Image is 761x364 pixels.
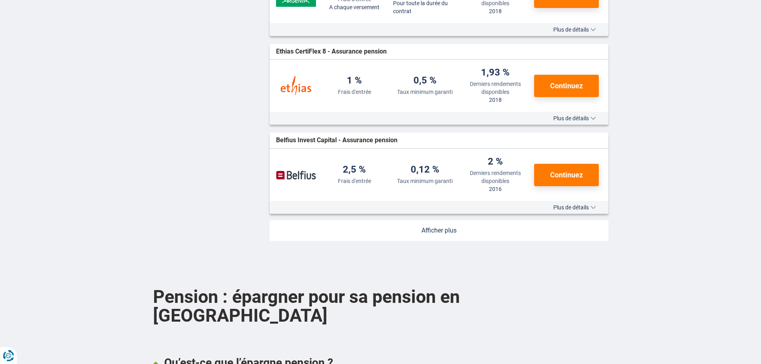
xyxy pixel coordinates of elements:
[481,68,510,78] div: 1,93 %
[276,76,316,96] img: Ethias
[489,96,502,104] div: 2018
[547,115,602,121] button: Plus de détails
[547,204,602,211] button: Plus de détails
[553,205,596,210] span: Plus de détails
[534,75,599,97] button: Continuez
[489,185,502,193] div: 2016
[338,177,371,185] div: Frais d'entrée
[553,115,596,121] span: Plus de détails
[153,268,608,344] h2: Pension : épargner pour sa pension en [GEOGRAPHIC_DATA]
[397,88,453,96] div: Taux minimum garanti
[463,80,528,96] div: Derniers rendements disponibles
[534,164,599,186] button: Continuez
[276,47,387,56] span: Ethias CertiFlex 8 - Assurance pension
[488,157,503,167] div: 2 %
[276,165,316,185] img: Belfius
[276,136,397,145] span: Belfius Invest Capital - Assurance pension
[343,165,366,175] div: 2,5 %
[347,76,362,86] div: 1 %
[413,76,437,86] div: 0,5 %
[463,169,528,185] div: Derniers rendements disponibles
[550,82,583,90] span: Continuez
[489,7,502,15] div: 2018
[547,26,602,33] button: Plus de détails
[397,177,453,185] div: Taux minimum garanti
[338,88,371,96] div: Frais d'entrée
[329,3,380,11] div: A chaque versement
[550,171,583,179] span: Continuez
[411,165,439,175] div: 0,12 %
[553,27,596,32] span: Plus de détails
